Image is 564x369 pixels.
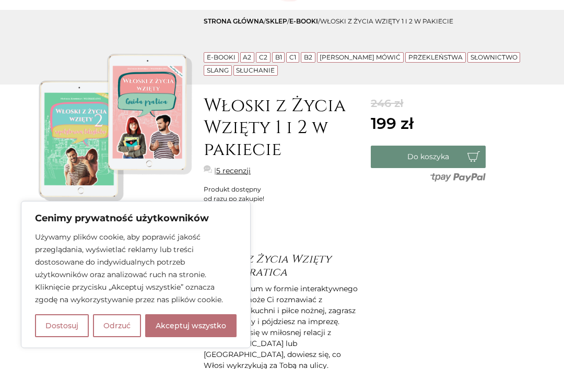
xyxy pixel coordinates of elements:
h1: Włoski z Życia Wzięty 1 i 2 w pakiecie [204,95,360,161]
a: B1 [275,53,282,61]
a: E-booki [207,53,236,61]
button: Odrzuć [93,314,141,337]
a: Przekleństwa [408,53,463,61]
a: A2 [243,53,251,61]
div: Produkt dostępny od razu po zakupie! [204,185,266,204]
span: Promocja [442,100,486,110]
button: Akceptuj wszystko [145,314,237,337]
span: Włoski z Życia Wzięty Guida Pratica [204,252,331,280]
a: sklep [266,17,287,25]
ins: 199 [371,112,414,135]
p: Cenimy prywatność użytkowników [35,212,237,224]
a: Słuchanie [236,66,275,74]
del: 246 [371,95,414,112]
a: [PERSON_NAME] mówić [320,53,401,61]
a: E-booki [289,17,318,25]
button: Dostosuj [35,314,89,337]
a: 5 recenzji [216,165,251,176]
a: C1 [289,53,296,61]
a: C2 [259,53,267,61]
a: Strona główna [204,17,264,25]
button: Do koszyka [371,146,486,168]
h2: Opis [204,237,360,249]
span: Włoski z Życia Wzięty 1 i 2 w pakiecie [320,17,453,25]
a: B2 [304,53,312,61]
a: Słownictwo [471,53,518,61]
span: / / / [204,17,453,25]
p: Używamy plików cookie, aby poprawić jakość przeglądania, wyświetlać reklamy lub treści dostosowan... [35,231,237,306]
a: Slang [207,66,229,74]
